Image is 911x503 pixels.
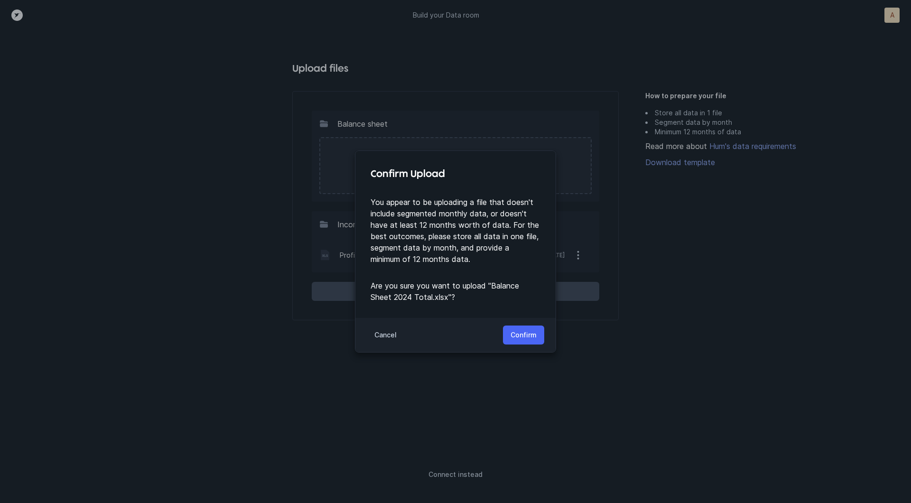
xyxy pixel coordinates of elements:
[374,329,397,341] p: Cancel
[367,326,404,345] button: Cancel
[371,196,540,265] p: You appear to be uploading a file that doesn't include segmented monthly data, or doesn't have at...
[503,326,544,345] button: Confirm
[511,329,537,341] p: Confirm
[371,166,540,181] h4: Confirm Upload
[371,280,540,303] p: Are you sure you want to upload " Balance Sheet 2024 Total.xlsx "?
